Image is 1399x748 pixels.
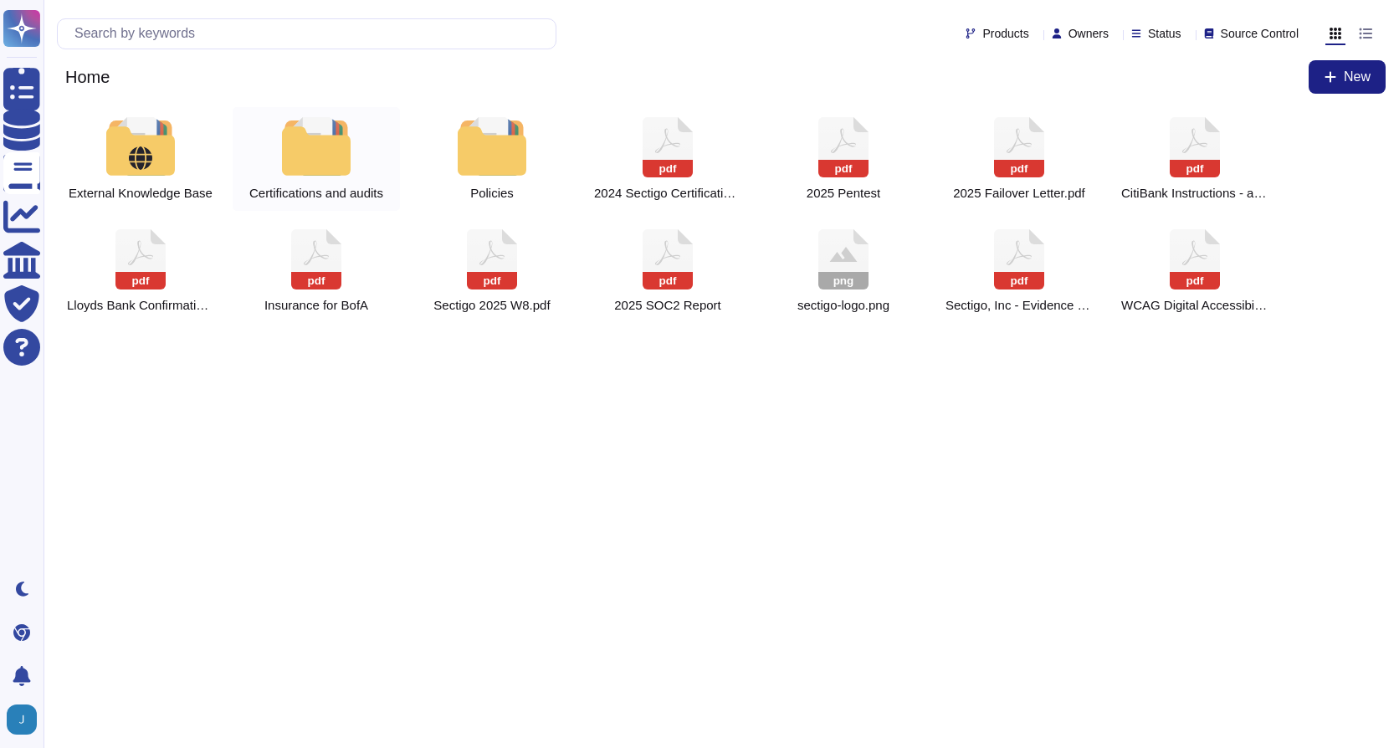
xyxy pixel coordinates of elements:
span: Sectigo Limited 2025.03.31 SOC 2 Type 2 Report EV Final SECURED.pdf [614,298,721,313]
span: sectigo-logo.png [797,298,889,313]
span: CitiBank Instructions - acct x2321 (04.28.25).pdf [1121,186,1268,201]
span: Owners [1068,28,1109,39]
span: Policies [470,186,514,201]
span: Home [57,64,118,90]
span: Sectigo - Policy Summary_Redacted.pdf [264,298,368,313]
img: user [7,704,37,735]
span: Sectigo 2025 W8.pdf [433,298,550,313]
span: External Knowledge Base [69,186,213,201]
span: Sectigo, Inc - Evidence of Coverage - 22329572.pdf [945,298,1093,313]
input: Search by keywords [66,19,556,49]
span: Products [982,28,1028,39]
span: 2025 CONFIDENTIAL Internal summary of pentest.pdf [807,186,880,201]
span: 2024 Sectigo Certification Practice Statement.pdf [594,186,741,201]
span: Source Control [1221,28,1299,39]
span: Lloyds Bank Confirmation.pdf [67,298,214,313]
span: New [1344,70,1371,84]
button: New [1309,60,1386,94]
span: 2025 Failover Letter.pdf [953,186,1085,201]
button: user [3,701,49,738]
span: Status [1148,28,1181,39]
span: Certifications and audits [249,186,383,201]
span: WCAG Digital Accessibility Enhancements.pdf [1121,298,1268,313]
